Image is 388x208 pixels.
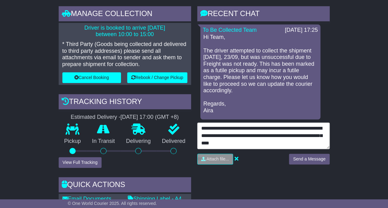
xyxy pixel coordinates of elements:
[59,94,191,111] div: Tracking history
[156,138,191,145] p: Delivered
[59,157,102,168] button: View Full Tracking
[120,138,156,145] p: Delivering
[285,27,318,34] div: [DATE] 17:25
[62,196,111,202] a: Email Documents
[203,34,317,114] p: Hi Team, The driver attempted to collect the shipment [DATE], 23/09, but was unsuccessful due to ...
[127,72,187,83] button: Rebook / Change Pickup
[197,6,330,23] div: RECENT CHAT
[203,27,257,33] a: To Be Collected Team
[59,177,191,194] div: Quick Actions
[59,6,191,23] div: Manage collection
[62,25,187,38] p: Driver is booked to arrive [DATE] between 10:00 to 15:00
[86,138,120,145] p: In Transit
[289,154,329,164] button: Send a Message
[62,72,121,83] button: Cancel Booking
[59,138,86,145] p: Pickup
[59,114,191,121] div: Estimated Delivery -
[120,114,179,121] div: [DATE] 17:00 (GMT +8)
[62,41,187,68] p: * Third Party (Goods being collected and delivered to third party addresses) please send all atta...
[68,201,157,206] span: © One World Courier 2025. All rights reserved.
